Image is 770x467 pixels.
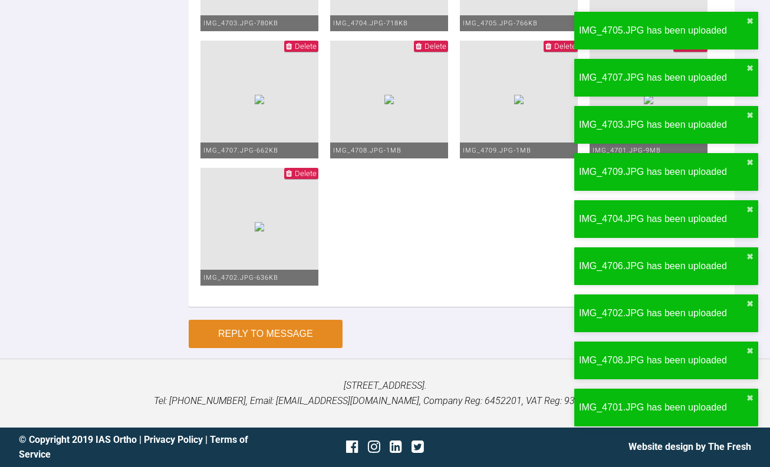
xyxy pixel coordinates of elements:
[746,299,753,309] button: close
[746,393,753,403] button: close
[579,117,746,133] div: IMG_4703.JPG has been uploaded
[463,19,538,27] span: IMG_4705.JPG - 766KB
[579,400,746,415] div: IMG_4701.JPG has been uploaded
[579,306,746,321] div: IMG_4702.JPG has been uploaded
[255,95,264,104] img: addc3be8-409f-4127-b46d-522c417be239
[144,434,203,445] a: Privacy Policy
[579,70,746,85] div: IMG_4707.JPG has been uploaded
[746,205,753,214] button: close
[746,346,753,356] button: close
[333,19,408,27] span: IMG_4704.JPG - 718KB
[579,211,746,227] div: IMG_4704.JPG has been uploaded
[333,147,402,154] span: IMG_4708.JPG - 1MB
[203,147,278,154] span: IMG_4707.JPG - 662KB
[19,432,263,462] div: © Copyright 2019 IAS Ortho | |
[746,64,753,73] button: close
[554,42,576,51] span: Delete
[579,259,746,274] div: IMG_4706.JPG has been uploaded
[579,23,746,38] div: IMG_4705.JPG has been uploaded
[203,19,278,27] span: IMG_4703.JPG - 780KB
[463,147,531,154] span: IMG_4709.JPG - 1MB
[203,274,278,281] span: IMG_4702.JPG - 636KB
[746,158,753,167] button: close
[255,222,264,231] img: 7ab01ae6-e926-4ba8-8424-52064aa7498d
[579,164,746,180] div: IMG_4709.JPG has been uploaded
[746,111,753,120] button: close
[746,252,753,261] button: close
[746,16,753,26] button: close
[579,353,746,368] div: IMG_4708.JPG has been uploaded
[295,169,317,178] span: Delete
[189,320,343,348] button: Reply to Message
[295,42,317,51] span: Delete
[425,42,446,51] span: Delete
[514,95,524,104] img: 1fecb3f8-ba04-41a6-87c3-db6a0509e38f
[384,95,394,104] img: df20bb14-92cd-4efc-9cd7-46932d1c3a57
[628,441,751,452] a: Website design by The Fresh
[19,378,751,408] p: [STREET_ADDRESS]. Tel: [PHONE_NUMBER], Email: [EMAIL_ADDRESS][DOMAIN_NAME], Company Reg: 6452201,...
